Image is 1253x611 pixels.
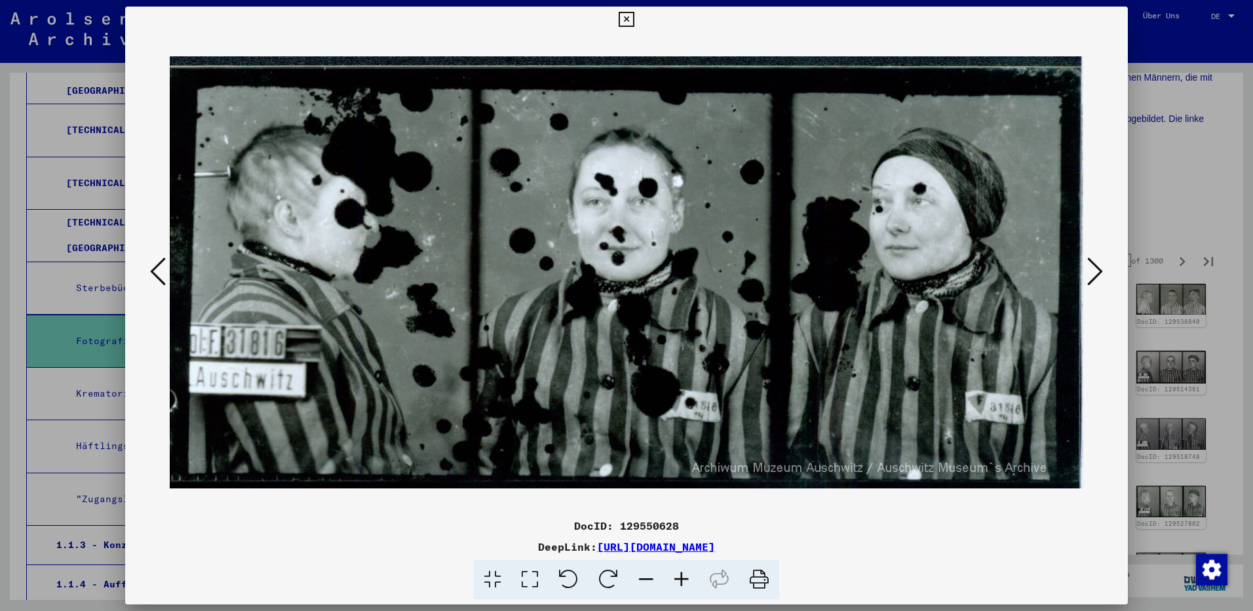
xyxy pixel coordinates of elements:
[125,518,1128,534] div: DocID: 129550628
[170,33,1083,513] img: 001.jpg
[1196,554,1227,585] img: Zustimmung ändern
[597,540,715,553] a: [URL][DOMAIN_NAME]
[1195,553,1227,585] div: Zustimmung ändern
[125,539,1128,555] div: DeepLink:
